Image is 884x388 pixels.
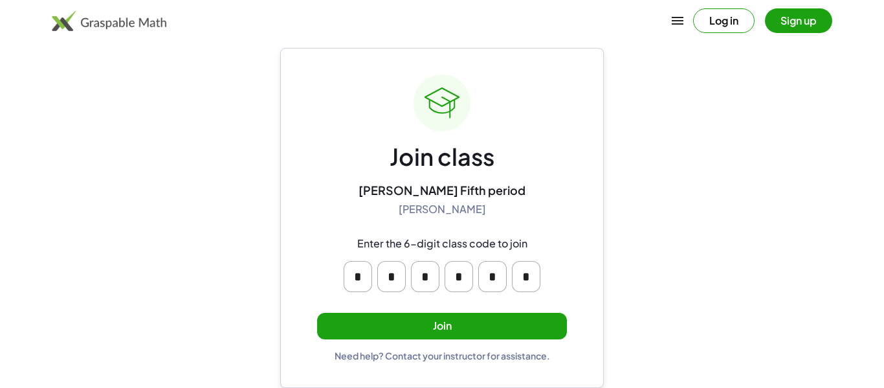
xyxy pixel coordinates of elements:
input: Please enter OTP character 6 [512,261,540,292]
button: Sign up [765,8,832,33]
input: Please enter OTP character 4 [445,261,473,292]
div: [PERSON_NAME] Fifth period [359,183,525,198]
button: Log in [693,8,755,33]
input: Please enter OTP character 5 [478,261,507,292]
input: Please enter OTP character 3 [411,261,439,292]
div: Enter the 6-digit class code to join [357,237,527,251]
div: Need help? Contact your instructor for assistance. [335,350,550,361]
div: Join class [390,142,494,172]
input: Please enter OTP character 1 [344,261,372,292]
button: Join [317,313,567,339]
div: [PERSON_NAME] [399,203,486,216]
input: Please enter OTP character 2 [377,261,406,292]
